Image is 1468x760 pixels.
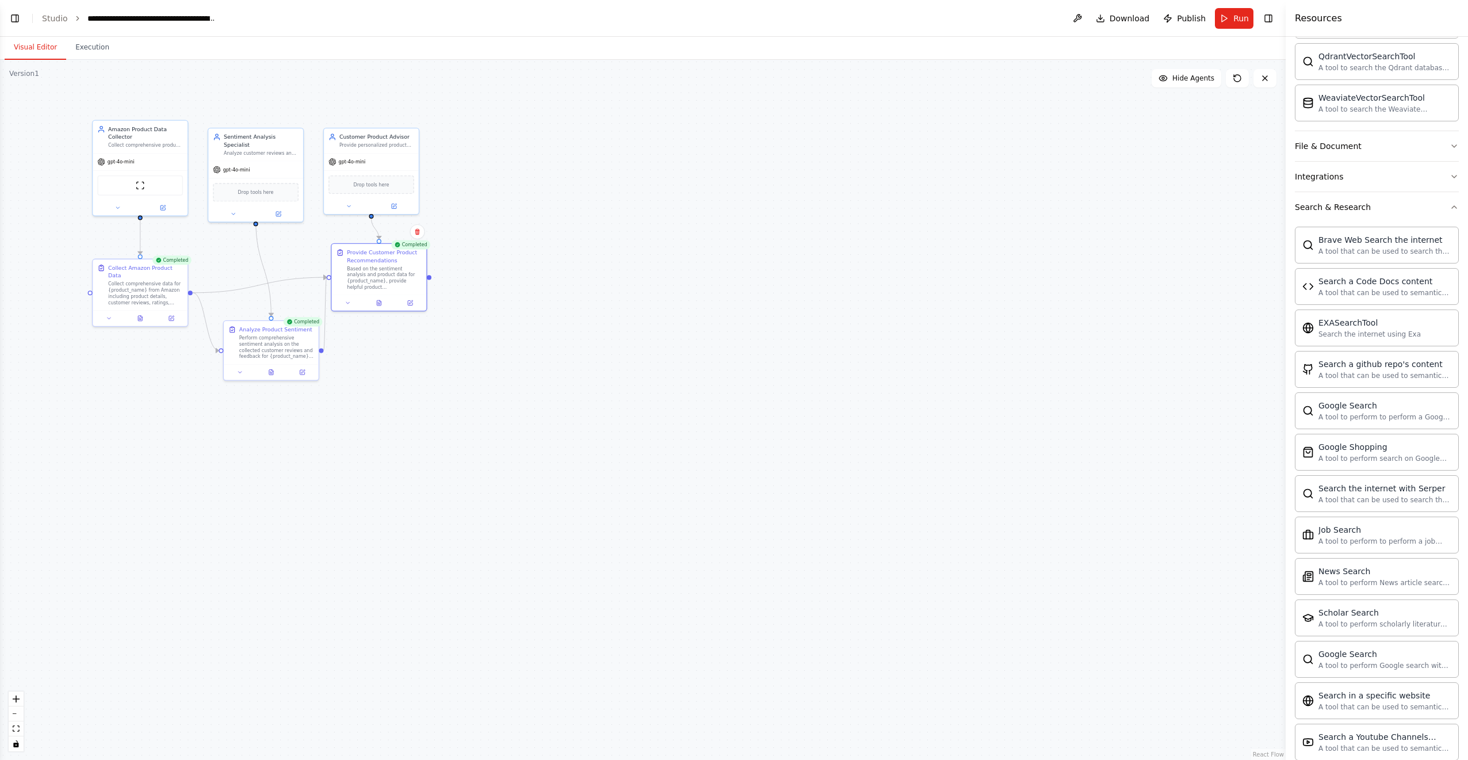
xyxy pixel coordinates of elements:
[1318,51,1451,62] div: QdrantVectorSearchTool
[141,203,185,212] button: Open in side panel
[224,133,299,148] div: Sentiment Analysis Specialist
[92,120,188,216] div: Amazon Product Data CollectorCollect comprehensive product data from Amazon including reviews, ra...
[1302,529,1314,541] img: SerplyJobSearchTool
[9,692,24,706] button: zoom in
[1318,537,1451,546] div: A tool to perform to perform a job search in the [GEOGRAPHIC_DATA] with a search_query.
[108,281,183,305] div: Collect comprehensive data for {product_name} from Amazon including product details, customer rev...
[1318,620,1451,629] div: A tool to perform scholarly literature search with a search_query.
[1318,495,1451,505] div: A tool that can be used to search the internet with a search_query. Supports different search typ...
[1318,105,1451,114] div: A tool to search the Weaviate database for relevant information on internal documents.
[1318,690,1451,701] div: Search in a specific website
[1318,702,1451,712] div: A tool that can be used to semantic search a query from a specific URL content.
[1295,162,1459,192] button: Integrations
[1302,695,1314,706] img: WebsiteSearchTool
[5,36,66,60] button: Visual Editor
[158,314,185,323] button: Open in side panel
[1302,97,1314,109] img: WeaviateVectorSearchTool
[238,189,274,196] span: Drop tools here
[1302,322,1314,334] img: EXASearchTool
[108,125,183,141] div: Amazon Product Data Collector
[1318,247,1451,256] div: A tool that can be used to search the internet with a search_query.
[339,142,414,148] div: Provide personalized product recommendations for {product_name} to customers based on sentiment a...
[289,368,315,377] button: Open in side panel
[347,249,422,264] div: Provide Customer Product Recommendations
[1302,736,1314,748] img: YoutubeChannelSearchTool
[42,13,217,24] nav: breadcrumb
[108,264,183,280] div: Collect Amazon Product Data
[1318,371,1451,380] div: A tool that can be used to semantic search a query from a github repo's content. This is not the ...
[239,326,312,333] div: Analyze Product Sentiment
[108,159,135,165] span: gpt-4o-mini
[1318,441,1451,453] div: Google Shopping
[1302,281,1314,292] img: CodeDocsSearchTool
[1215,8,1253,29] button: Run
[1318,413,1451,422] div: A tool to perform to perform a Google search with a search_query.
[347,266,422,291] div: Based on the sentiment analysis and product data for {product_name}, provide helpful product reco...
[193,273,327,296] g: Edge from 10aa022e-ae0e-4364-b632-1eb60d6b876f to d290d8f0-2696-4678-858d-9da809436b14
[1302,612,1314,624] img: SerplyScholarSearchTool
[124,314,156,323] button: View output
[223,167,250,173] span: gpt-4o-mini
[255,368,288,377] button: View output
[136,181,145,190] img: ScrapeWebsiteTool
[1318,234,1451,246] div: Brave Web Search the internet
[1302,405,1314,417] img: SerpApiGoogleSearchTool
[1318,607,1451,618] div: Scholar Search
[1318,566,1451,577] div: News Search
[239,335,314,360] div: Perform comprehensive sentiment analysis on the collected customer reviews and feedback for {prod...
[1177,13,1206,24] span: Publish
[1302,56,1314,67] img: QdrantVectorSearchTool
[1318,63,1451,72] div: A tool to search the Qdrant database for relevant information on internal documents.
[1302,239,1314,251] img: BraveSearchTool
[323,128,419,215] div: Customer Product AdvisorProvide personalized product recommendations for {product_name} to custom...
[1318,483,1451,494] div: Search the internet with Serper
[319,273,331,354] g: Edge from 0128b763-4374-4728-8fc5-09b657e9097b to d290d8f0-2696-4678-858d-9da809436b14
[1295,12,1342,25] h4: Resources
[7,10,23,26] button: Show left sidebar
[9,736,24,751] button: toggle interactivity
[1159,8,1210,29] button: Publish
[9,69,39,78] div: Version 1
[1091,8,1154,29] button: Download
[208,128,304,223] div: Sentiment Analysis SpecialistAnalyze customer reviews and feedback for {product_name} to determin...
[1318,92,1451,104] div: WeaviateVectorSearchTool
[1260,10,1276,26] button: Hide right sidebar
[1318,330,1421,339] div: Search the internet using Exa
[1318,317,1421,329] div: EXASearchTool
[1318,578,1451,587] div: A tool to perform News article search with a search_query.
[108,142,183,148] div: Collect comprehensive product data from Amazon including reviews, ratings, product details, and p...
[1295,192,1459,222] button: Search & Research
[1318,454,1451,463] div: A tool to perform search on Google shopping with a search_query.
[339,133,414,140] div: Customer Product Advisor
[1295,140,1362,152] div: File & Document
[1295,201,1371,213] div: Search & Research
[372,201,416,211] button: Open in side panel
[368,219,383,239] g: Edge from bbc1f379-1a2b-460d-bbf5-0157d724fd86 to d290d8f0-2696-4678-858d-9da809436b14
[252,219,275,316] g: Edge from dae169dd-b5f4-4ee9-8d69-c4643c41d7af to 0128b763-4374-4728-8fc5-09b657e9097b
[363,299,396,308] button: View output
[1253,751,1284,758] a: React Flow attribution
[410,224,425,239] button: Delete node
[1302,446,1314,458] img: SerpApiGoogleShoppingTool
[1318,400,1451,411] div: Google Search
[1318,661,1451,670] div: A tool to perform Google search with a search_query.
[9,692,24,751] div: React Flow controls
[1302,488,1314,499] img: SerperDevTool
[391,240,430,249] div: Completed
[1318,358,1451,370] div: Search a github repo's content
[257,209,300,219] button: Open in side panel
[223,320,319,381] div: CompletedAnalyze Product SentimentPerform comprehensive sentiment analysis on the collected custo...
[339,159,366,165] span: gpt-4o-mini
[1318,288,1451,297] div: A tool that can be used to semantic search a query from a Code Docs content.
[193,289,219,354] g: Edge from 10aa022e-ae0e-4364-b632-1eb60d6b876f to 0128b763-4374-4728-8fc5-09b657e9097b
[1233,13,1249,24] span: Run
[353,181,389,188] span: Drop tools here
[1152,69,1221,87] button: Hide Agents
[9,706,24,721] button: zoom out
[1318,744,1451,753] div: A tool that can be used to semantic search a query from a Youtube Channels content.
[224,150,299,156] div: Analyze customer reviews and feedback for {product_name} to determine overall sentiment patterns,...
[331,243,427,312] div: CompletedProvide Customer Product RecommendationsBased on the sentiment analysis and product data...
[1295,171,1343,182] div: Integrations
[1302,364,1314,375] img: GithubSearchTool
[9,721,24,736] button: fit view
